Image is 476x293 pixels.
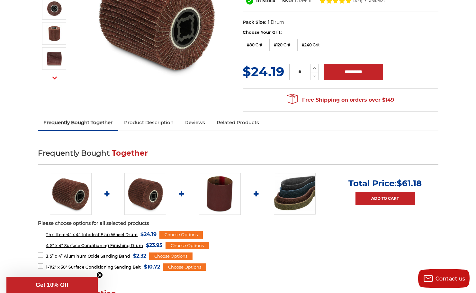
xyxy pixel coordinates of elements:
[46,0,62,16] img: 4 inch interleaf flap wheel quad key arbor
[112,149,148,158] span: Together
[46,232,138,237] span: 4” x 4” Interleaf Flap Wheel Drum
[436,276,465,282] span: Contact us
[38,115,119,130] a: Frequently Bought Together
[211,115,265,130] a: Related Products
[118,115,179,130] a: Product Description
[46,50,62,67] img: 4” x 4” Interleaf Flap Wheel Drum
[163,263,206,271] div: Choose Options
[133,252,146,260] span: $2.32
[46,232,67,237] strong: This Item:
[166,242,209,250] div: Choose Options
[179,115,211,130] a: Reviews
[159,231,203,239] div: Choose Options
[46,265,141,270] span: 1-1/2" x 30" Surface Conditioning Sanding Belt
[38,220,438,227] p: Please choose options for all selected products
[46,25,62,41] img: 4 inch flap wheel surface conditioning combo
[243,64,284,79] span: $24.19
[36,282,68,288] span: Get 10% Off
[348,178,422,188] p: Total Price:
[46,254,130,259] span: 3.5” x 4” Aluminum Oxide Sanding Band
[140,230,157,239] span: $24.19
[287,94,394,106] span: Free Shipping on orders over $149
[355,192,415,205] a: Add to Cart
[46,243,143,248] span: 4.5” x 4” Surface Conditioning Finishing Drum
[146,241,163,250] span: $23.95
[38,149,110,158] span: Frequently Bought
[47,71,62,85] button: Next
[243,29,438,36] label: Choose Your Grit:
[50,173,92,215] img: 4 inch interleaf flap wheel drum
[243,19,266,26] dt: Pack Size:
[418,269,470,288] button: Contact us
[96,272,103,278] button: Close teaser
[6,277,98,293] div: Get 10% OffClose teaser
[149,252,193,260] div: Choose Options
[144,262,160,271] span: $10.72
[397,178,422,188] span: $61.18
[268,19,284,26] dd: 1 Drum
